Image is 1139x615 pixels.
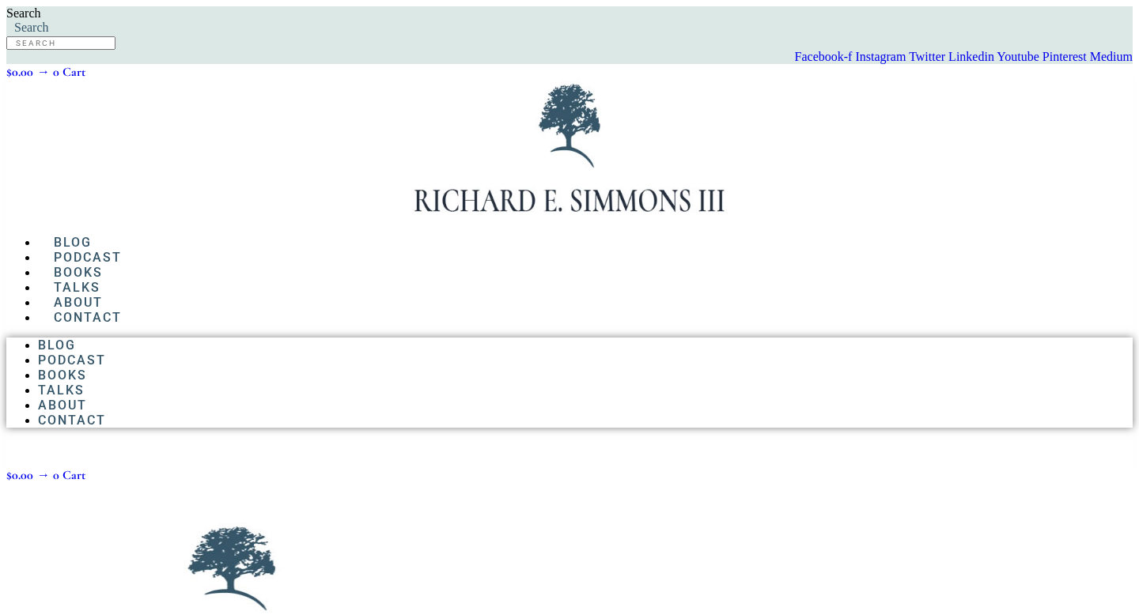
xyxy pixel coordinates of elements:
[38,252,119,292] a: Books
[948,50,994,63] span: Linkedin
[38,413,106,428] a: Contact
[6,64,12,80] span: $
[38,368,87,383] a: Books
[62,467,85,483] span: Cart
[38,282,119,323] a: About
[14,21,49,34] span: Search
[909,50,948,63] a: Twitter
[6,36,115,50] input: SEARCH
[1090,50,1133,63] a: Medium
[997,50,1043,63] a: Youtube
[6,64,85,80] a: $0.00 0 Cart
[6,64,33,80] bdi: 0.00
[795,50,856,63] a: Facebook-f
[38,222,108,262] a: Blog
[38,383,85,398] a: Talks
[38,267,116,307] a: Talks
[909,50,945,63] span: Twitter
[997,50,1039,63] span: Youtube
[948,50,997,63] a: Linkedin
[6,235,1133,325] nav: Menu
[53,64,59,80] span: 0
[38,338,76,353] a: Blog
[38,297,138,338] a: Contact
[38,237,138,277] a: Podcast
[795,50,853,63] span: Facebook-f
[1043,50,1090,63] a: Pinterest
[6,467,85,483] a: $0.00 0 Cart
[855,50,909,63] a: Instagram
[53,467,59,483] span: 0
[855,50,906,63] span: Instagram
[6,467,33,483] bdi: 0.00
[38,353,106,368] a: Podcast
[6,6,41,20] label: Search
[62,64,85,80] span: Cart
[1043,50,1087,63] span: Pinterest
[6,467,12,483] span: $
[38,398,87,413] a: About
